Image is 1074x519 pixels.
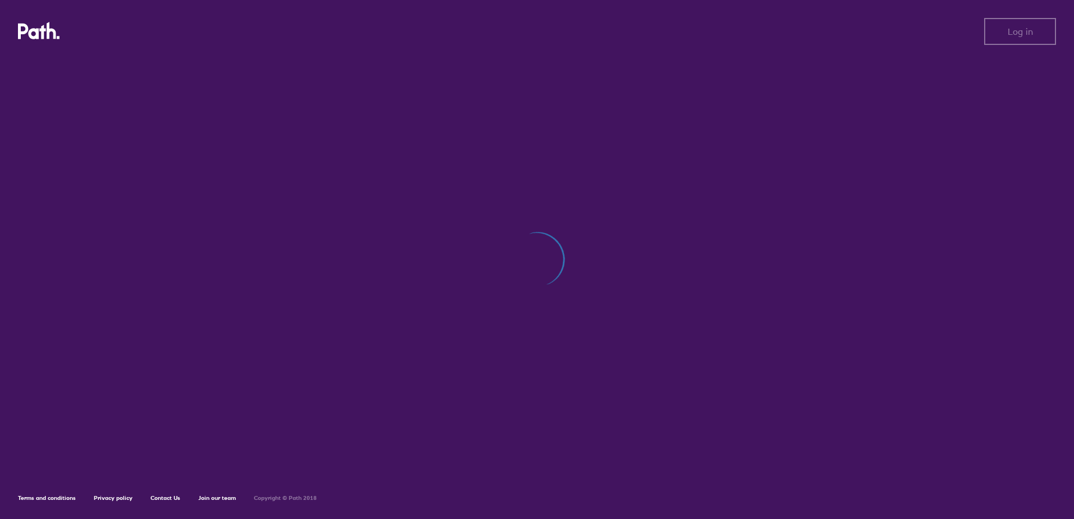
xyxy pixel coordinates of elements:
[1008,26,1033,37] span: Log in
[254,495,317,502] h6: Copyright © Path 2018
[94,494,133,502] a: Privacy policy
[151,494,180,502] a: Contact Us
[18,494,76,502] a: Terms and conditions
[198,494,236,502] a: Join our team
[984,18,1056,45] button: Log in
